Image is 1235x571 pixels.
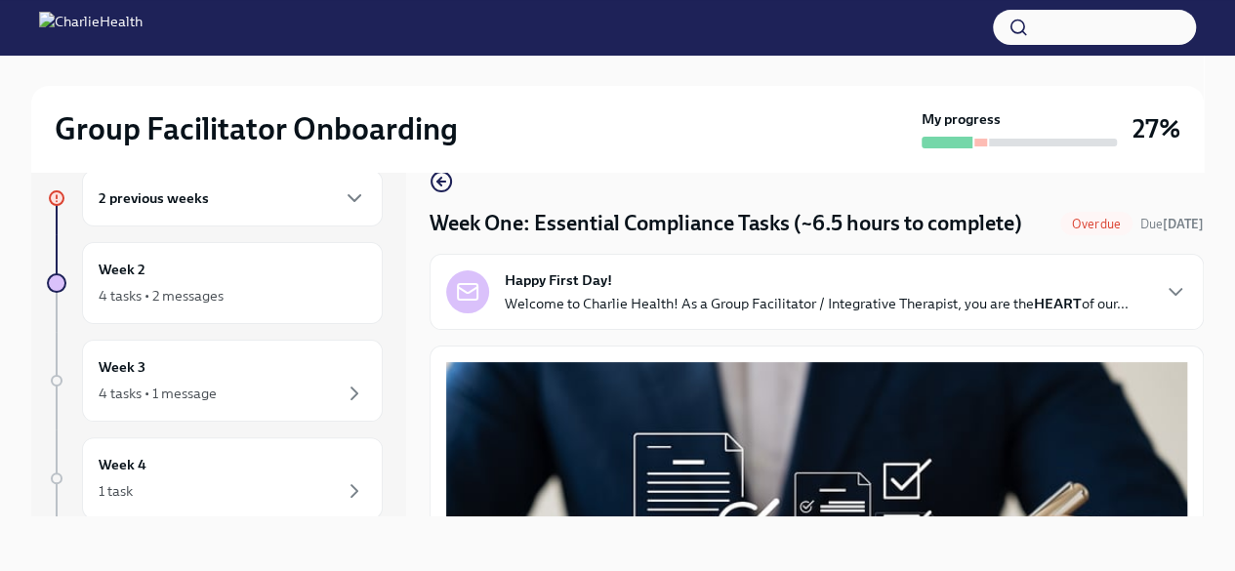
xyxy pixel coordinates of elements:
h6: Week 2 [99,259,145,280]
strong: [DATE] [1163,217,1204,231]
div: 1 task [99,481,133,501]
a: Week 24 tasks • 2 messages [47,242,383,324]
h2: Group Facilitator Onboarding [55,109,458,148]
strong: HEART [1034,295,1082,312]
h6: 2 previous weeks [99,187,209,209]
strong: My progress [922,109,1001,129]
a: Week 41 task [47,437,383,519]
span: Overdue [1060,217,1132,231]
img: CharlieHealth [39,12,143,43]
h3: 27% [1132,111,1180,146]
strong: Happy First Day! [505,270,612,290]
div: 4 tasks • 2 messages [99,286,224,306]
div: 2 previous weeks [82,170,383,226]
h4: Week One: Essential Compliance Tasks (~6.5 hours to complete) [430,209,1022,238]
a: Week 34 tasks • 1 message [47,340,383,422]
h6: Week 4 [99,454,146,475]
p: Welcome to Charlie Health! As a Group Facilitator / Integrative Therapist, you are the of our... [505,294,1129,313]
span: Due [1140,217,1204,231]
h6: Week 3 [99,356,145,378]
div: 4 tasks • 1 message [99,384,217,403]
